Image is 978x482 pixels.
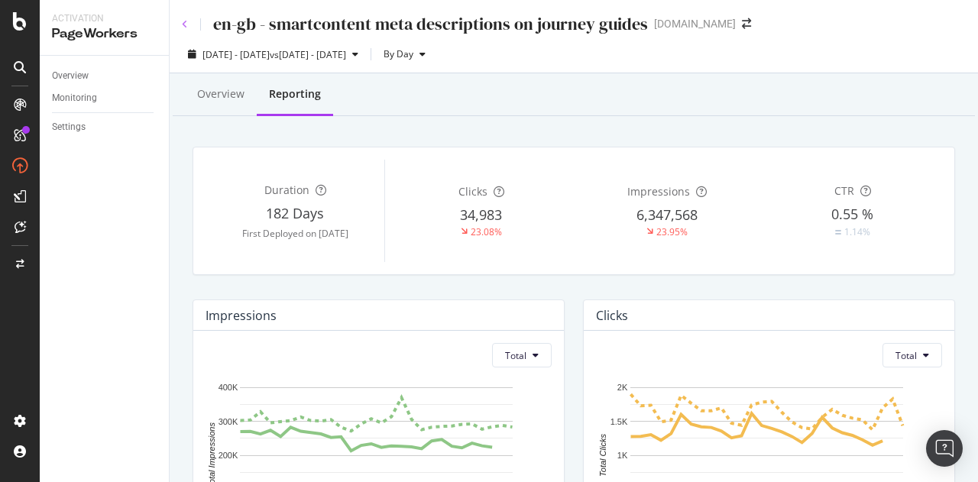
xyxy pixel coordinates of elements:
div: Activation [52,12,157,25]
text: 2K [617,383,628,393]
a: Click to go back [182,20,188,29]
span: Clicks [458,184,487,199]
div: Overview [197,86,244,102]
text: 300K [219,417,238,426]
div: arrow-right-arrow-left [742,18,751,29]
span: Impressions [627,184,690,199]
text: 1.5K [610,417,628,426]
div: 1.14% [844,225,870,238]
div: Reporting [269,86,321,102]
div: 23.95% [656,225,688,238]
button: [DATE] - [DATE]vs[DATE] - [DATE] [182,42,364,66]
div: Clicks [596,308,628,323]
button: Total [492,343,552,367]
img: Equal [835,230,841,235]
span: 34,983 [460,205,502,224]
a: Monitoring [52,90,158,106]
span: By Day [377,47,413,60]
a: Overview [52,68,158,84]
text: 400K [219,383,238,393]
text: Total Clicks [598,434,607,477]
span: 0.55 % [831,205,873,223]
div: [DOMAIN_NAME] [654,16,736,31]
div: Impressions [206,308,277,323]
span: Total [505,349,526,362]
div: First Deployed on [DATE] [206,227,384,240]
div: Overview [52,68,89,84]
div: PageWorkers [52,25,157,43]
div: Open Intercom Messenger [926,430,963,467]
button: Total [882,343,942,367]
text: 1K [617,451,628,460]
button: By Day [377,42,432,66]
a: Settings [52,119,158,135]
span: vs [DATE] - [DATE] [270,48,346,61]
div: Monitoring [52,90,97,106]
span: 6,347,568 [636,205,698,224]
span: Duration [264,183,309,197]
div: en-gb - smartcontent meta descriptions on journey guides [213,12,648,36]
div: 23.08% [471,225,502,238]
span: CTR [834,183,854,198]
span: [DATE] - [DATE] [202,48,270,61]
span: Total [895,349,917,362]
text: 200K [219,451,238,460]
span: 182 Days [266,204,324,222]
div: Settings [52,119,86,135]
